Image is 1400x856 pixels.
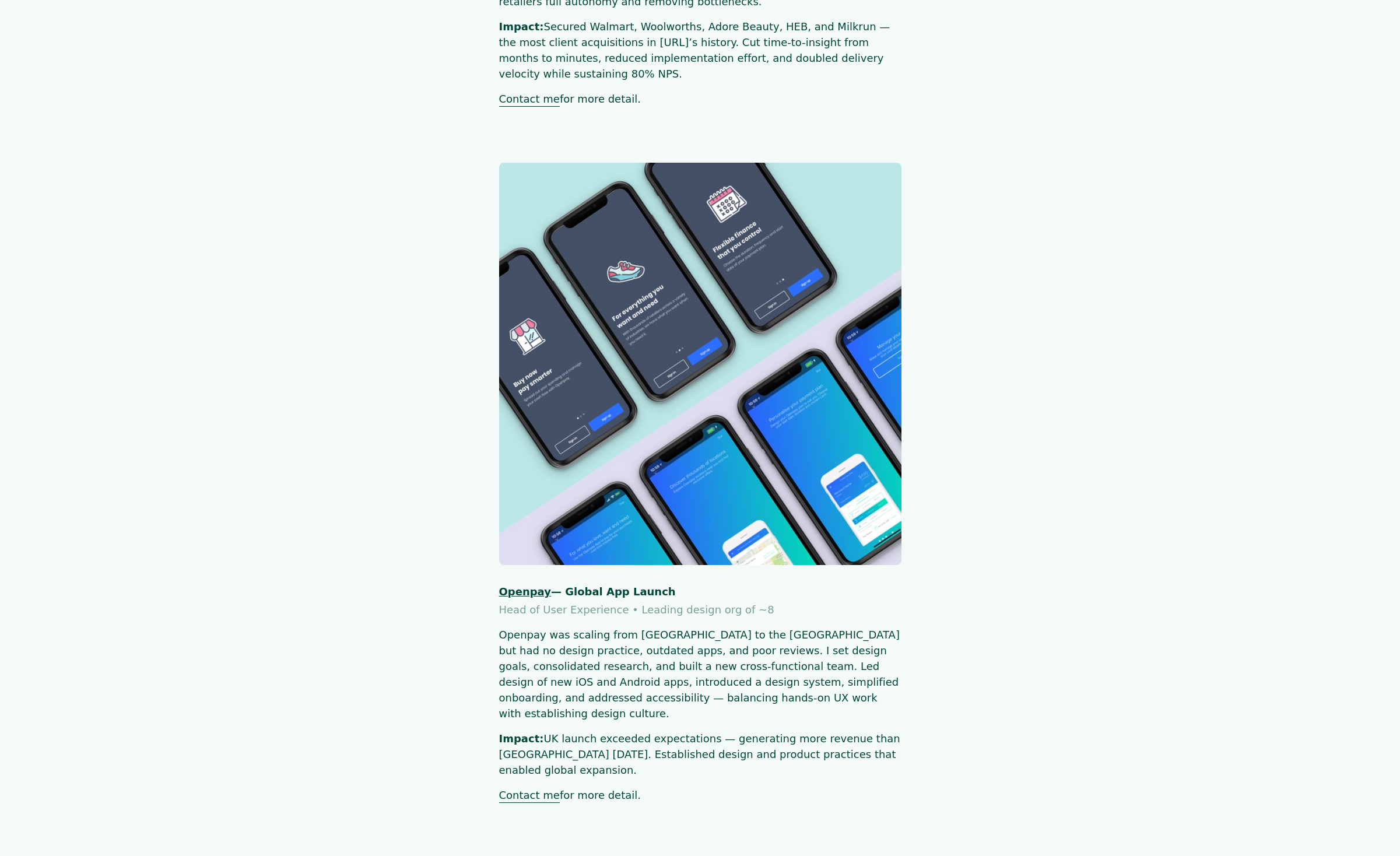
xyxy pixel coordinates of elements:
p: Secured Walmart, Woolworths, Adore Beauty, HEB, and Milkrun — the most client acquisitions in [UR... [499,19,901,82]
p: for more detail. [499,91,901,107]
p: Head of User Experience • Leading design org of ~8 [499,602,901,618]
a: Contact me [499,93,560,107]
a: Contact me [499,789,560,803]
p: for more detail. [499,787,901,803]
p: Openpay was scaling from [GEOGRAPHIC_DATA] to the [GEOGRAPHIC_DATA] but had no design practice, o... [499,627,901,721]
a: Openpay [499,585,551,598]
img: Case D placeholder [499,163,901,565]
strong: Impact: [499,732,544,745]
strong: Impact: [499,20,544,33]
h2: — Global App Launch [499,584,901,599]
p: UK launch exceeded expectations — generating more revenue than [GEOGRAPHIC_DATA] [DATE]. Establis... [499,731,901,778]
